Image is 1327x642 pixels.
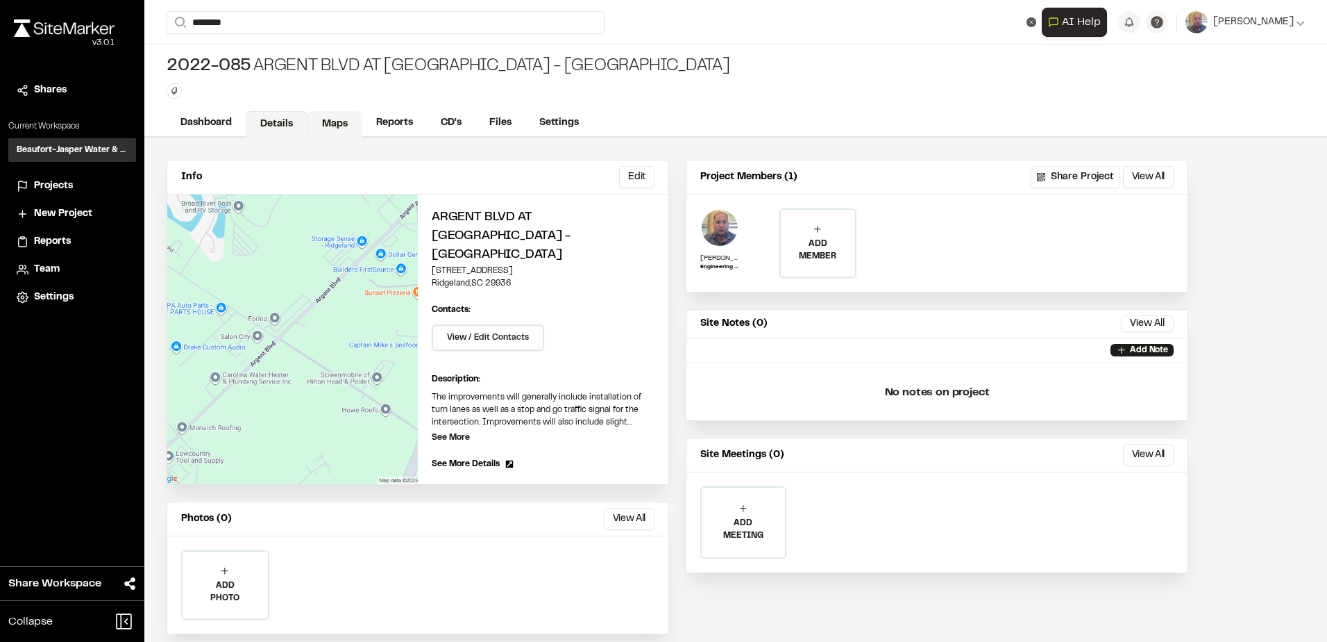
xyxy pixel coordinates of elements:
[183,579,268,604] p: ADD PHOTO
[1185,11,1305,33] button: [PERSON_NAME]
[604,508,654,530] button: View All
[14,37,115,49] div: Oh geez...please don't...
[700,263,739,272] p: Engineering Technician
[34,234,71,249] span: Reports
[432,324,544,351] button: View / Edit Contacts
[1123,444,1174,466] button: View All
[619,166,654,188] button: Edit
[34,262,60,277] span: Team
[167,56,251,78] span: 2022-085
[781,238,854,263] p: ADD MEMBER
[700,170,797,185] p: Project Members (1)
[432,208,654,265] h2: Argent Blvd at [GEOGRAPHIC_DATA] - [GEOGRAPHIC_DATA]
[8,614,53,630] span: Collapse
[1031,166,1120,188] button: Share Project
[432,277,654,290] p: Ridgeland , SC 29936
[1130,344,1168,356] p: Add Note
[34,179,73,194] span: Projects
[1185,11,1208,33] img: User
[1123,166,1174,188] button: View All
[17,262,128,277] a: Team
[432,458,500,470] span: See More Details
[181,170,202,185] p: Info
[432,391,654,429] p: The improvements will generally include installation of turn lanes as well as a stop and go traff...
[698,370,1176,415] p: No notes on project
[34,290,74,305] span: Settings
[34,83,67,98] span: Shares
[17,206,128,222] a: New Project
[432,265,654,277] p: [STREET_ADDRESS]
[8,120,136,133] p: Current Workspace
[432,304,471,316] p: Contacts:
[14,19,115,37] img: rebrand.png
[1213,15,1294,30] span: [PERSON_NAME]
[34,206,92,222] span: New Project
[167,110,246,136] a: Dashboard
[700,316,768,331] p: Site Notes (0)
[167,56,730,78] div: Argent Blvd at [GEOGRAPHIC_DATA] - [GEOGRAPHIC_DATA]
[1042,8,1113,37] div: Open AI Assistant
[525,110,593,136] a: Settings
[17,83,128,98] a: Shares
[17,290,128,305] a: Settings
[432,373,654,386] p: Description:
[362,110,427,136] a: Reports
[17,144,128,156] h3: Beaufort-Jasper Water & Sewer Authority
[17,234,128,249] a: Reports
[702,517,785,542] p: ADD MEETING
[475,110,525,136] a: Files
[8,575,101,592] span: Share Workspace
[246,111,307,138] a: Details
[17,179,128,194] a: Projects
[700,447,784,463] p: Site Meetings (0)
[700,253,739,263] p: [PERSON_NAME]
[167,83,182,99] button: Edit Tags
[1062,14,1101,31] span: AI Help
[1042,8,1107,37] button: Open AI Assistant
[1121,315,1174,332] button: View All
[181,511,232,527] p: Photos (0)
[167,11,192,34] button: Search
[432,431,470,444] p: See More
[427,110,475,136] a: CD's
[1026,17,1036,27] button: Clear text
[307,111,362,138] a: Maps
[700,208,739,247] img: Matthew Giambrone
